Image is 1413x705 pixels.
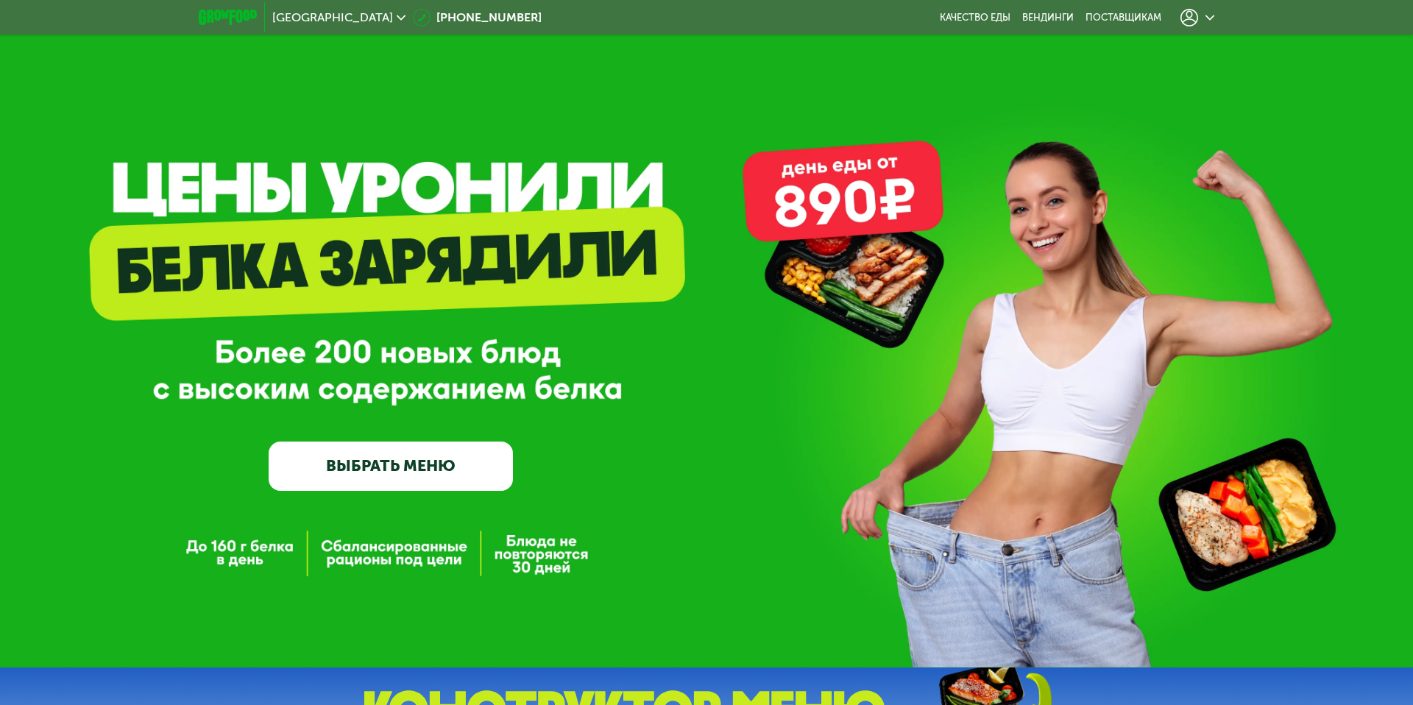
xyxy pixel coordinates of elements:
[272,12,393,24] span: [GEOGRAPHIC_DATA]
[940,12,1010,24] a: Качество еды
[1022,12,1074,24] a: Вендинги
[1086,12,1161,24] div: поставщикам
[413,9,542,26] a: [PHONE_NUMBER]
[269,442,513,491] a: ВЫБРАТЬ МЕНЮ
